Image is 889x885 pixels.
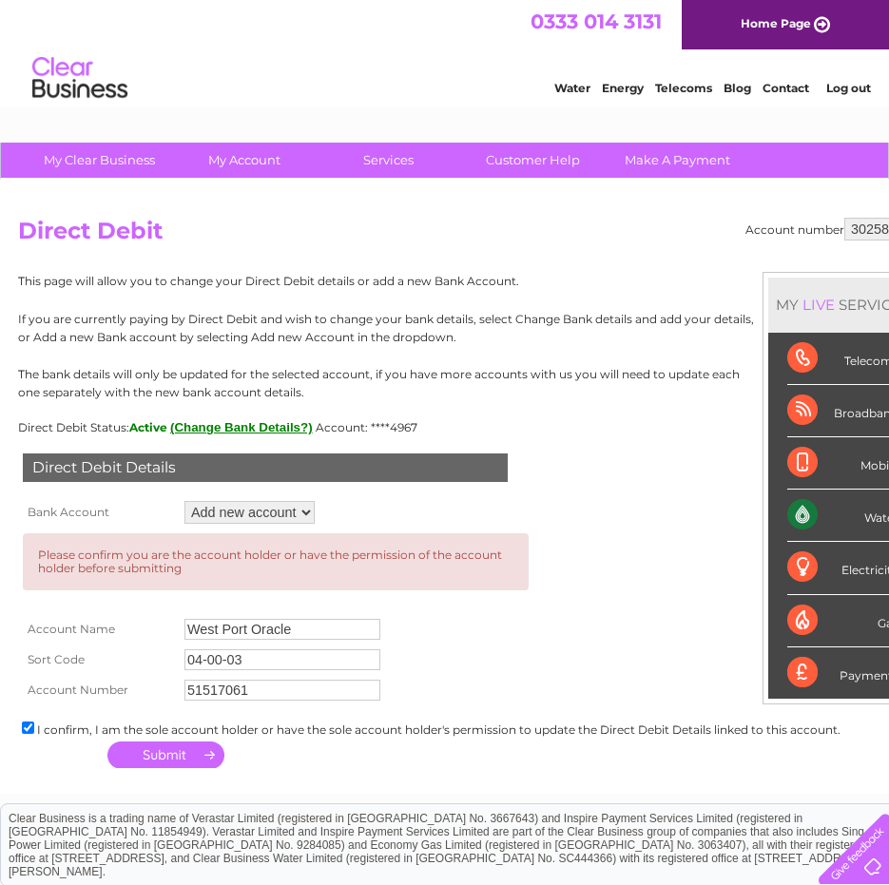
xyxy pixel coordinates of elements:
a: Make A Payment [599,143,756,178]
a: Contact [763,81,809,95]
a: My Account [165,143,322,178]
span: Active [129,420,167,434]
a: Log out [826,81,871,95]
th: Sort Code [18,645,180,675]
a: Energy [602,81,644,95]
a: My Clear Business [21,143,178,178]
a: 0333 014 3131 [531,10,662,33]
div: LIVE [799,296,839,314]
a: Telecoms [655,81,712,95]
th: Bank Account [18,496,180,529]
div: Please confirm you are the account holder or have the permission of the account holder before sub... [23,533,529,590]
a: Blog [724,81,751,95]
div: Direct Debit Details [23,453,508,482]
th: Account Number [18,675,180,705]
button: (Change Bank Details?) [170,420,313,434]
th: Account Name [18,614,180,645]
img: logo.png [31,49,128,107]
a: Water [554,81,590,95]
a: Customer Help [454,143,611,178]
a: Services [310,143,467,178]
